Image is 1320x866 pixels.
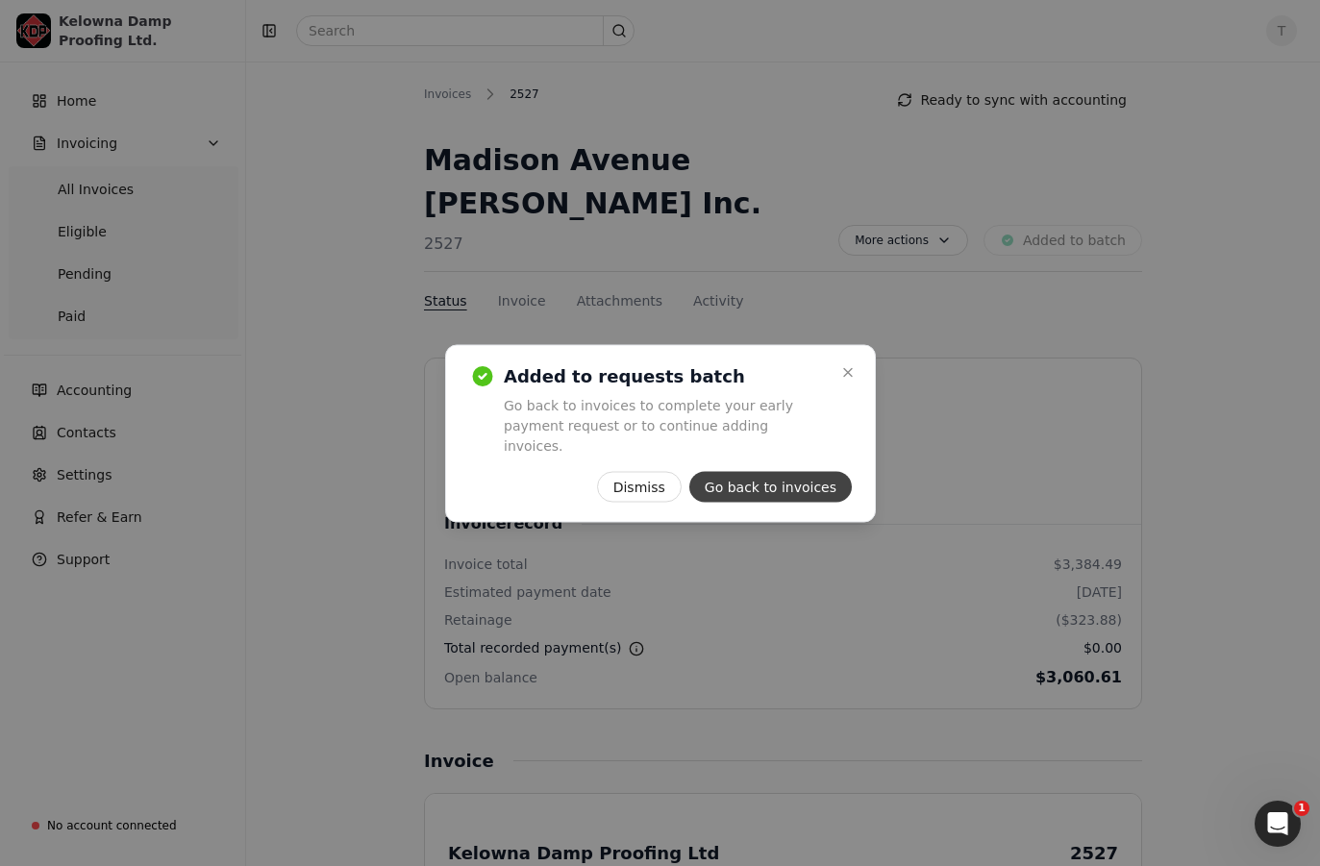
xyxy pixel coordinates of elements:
button: Dismiss [596,471,681,502]
span: 1 [1294,801,1309,816]
p: Go back to invoices to complete your early payment request or to continue adding invoices. [504,395,829,456]
iframe: Intercom live chat [1255,801,1301,847]
h2: Added to requests batch [504,364,829,387]
button: Go back to invoices [688,471,851,502]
